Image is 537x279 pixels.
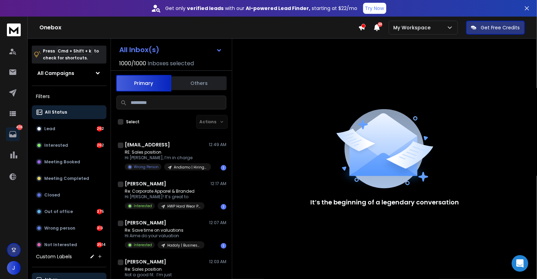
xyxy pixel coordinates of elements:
[32,172,106,185] button: Meeting Completed
[365,5,384,12] p: Try Now
[125,180,166,187] h1: [PERSON_NAME]
[44,143,68,148] p: Interested
[97,143,102,148] div: 262
[57,47,92,55] span: Cmd + Shift + k
[44,176,89,181] p: Meeting Completed
[148,59,194,68] h3: Inboxes selected
[32,155,106,169] button: Meeting Booked
[466,21,525,35] button: Get Free Credits
[512,255,528,272] div: Open Intercom Messenger
[167,243,200,248] p: Hadaly | Business Advisors and M&A
[221,165,226,171] div: 1
[97,242,102,248] div: 3514
[481,24,520,31] p: Get Free Credits
[125,272,208,278] p: Not a good fit. I’m just
[246,5,311,12] strong: AI-powered Lead Finder,
[36,253,72,260] h3: Custom Labels
[125,219,166,226] h1: [PERSON_NAME]
[393,24,433,31] p: My Workspace
[125,141,170,148] h1: [EMAIL_ADDRESS]
[44,126,55,132] p: Lead
[126,119,140,125] label: Select
[32,221,106,235] button: Wrong person313
[32,92,106,101] h3: Filters
[209,259,226,264] p: 12:03 AM
[134,164,159,170] p: Wrong Person
[187,5,224,12] strong: verified leads
[134,203,152,209] p: Interested
[7,261,21,275] button: J
[378,22,383,27] span: 50
[45,109,67,115] p: All Status
[125,258,166,265] h1: [PERSON_NAME]
[209,220,226,225] p: 12:07 AM
[125,194,205,200] p: Hi [PERSON_NAME]! It’s great to
[125,155,208,161] p: Hi [PERSON_NAME], I’m in charge
[37,70,74,77] h1: All Campaigns
[210,181,226,186] p: 12:17 AM
[125,228,205,233] p: Re: Save time on valuations
[44,225,75,231] p: Wrong person
[44,242,77,248] p: Not Interested
[97,225,102,231] div: 313
[167,204,200,209] p: HWP Hard Wear Promo | [GEOGRAPHIC_DATA]
[43,48,99,61] p: Press to check for shortcuts.
[39,23,358,32] h1: Onebox
[32,138,106,152] button: Interested262
[44,159,80,165] p: Meeting Booked
[116,75,171,92] button: Primary
[32,105,106,119] button: All Status
[6,127,20,141] a: 4726
[125,233,205,239] p: Hi Aime do your valuation
[171,76,227,91] button: Others
[32,238,106,252] button: Not Interested3514
[221,204,226,210] div: 1
[310,198,459,207] p: It’s the beginning of a legendary conversation
[44,192,60,198] p: Closed
[32,122,106,136] button: Lead262
[32,66,106,80] button: All Campaigns
[114,43,228,57] button: All Inbox(s)
[174,165,207,170] p: Andiamo | Hiring | Sales | [US_STATE]
[119,46,159,53] h1: All Inbox(s)
[119,59,146,68] span: 1000 / 1000
[97,126,102,132] div: 262
[32,205,106,219] button: Out of office375
[166,5,358,12] p: Get only with our starting at $22/mo
[125,189,205,194] p: Re: Corporate Apparel & Branded
[221,243,226,249] div: 1
[7,23,21,36] img: logo
[125,150,208,155] p: RE: Sales position
[209,142,226,147] p: 12:49 AM
[17,125,22,130] p: 4726
[134,242,152,248] p: Interested
[44,209,73,214] p: Out of office
[363,3,386,14] button: Try Now
[32,188,106,202] button: Closed
[97,209,102,214] div: 375
[125,267,208,272] p: Re: Sales position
